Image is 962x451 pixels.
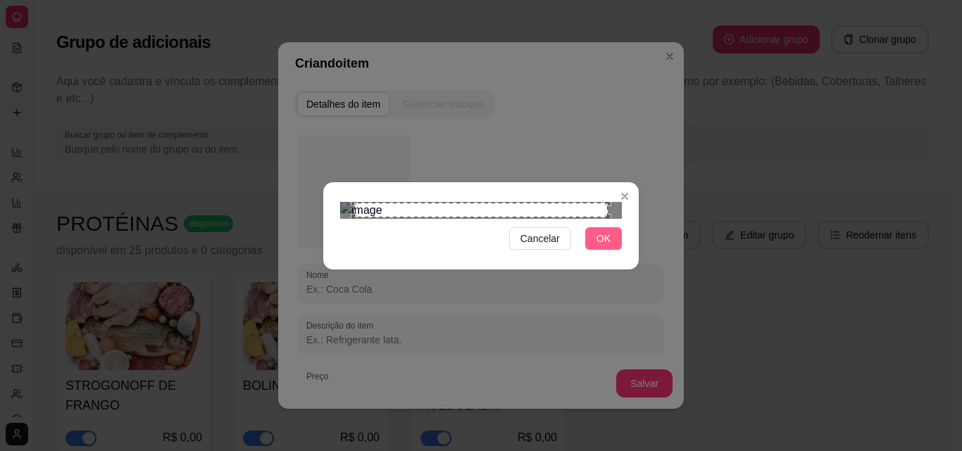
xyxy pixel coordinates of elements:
[585,227,622,250] button: OK
[613,185,636,208] button: Close
[340,202,622,219] img: image
[520,231,560,246] span: Cancelar
[596,231,611,246] span: OK
[509,227,571,250] button: Cancelar
[354,203,608,218] div: Use the arrow keys to move the crop selection area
